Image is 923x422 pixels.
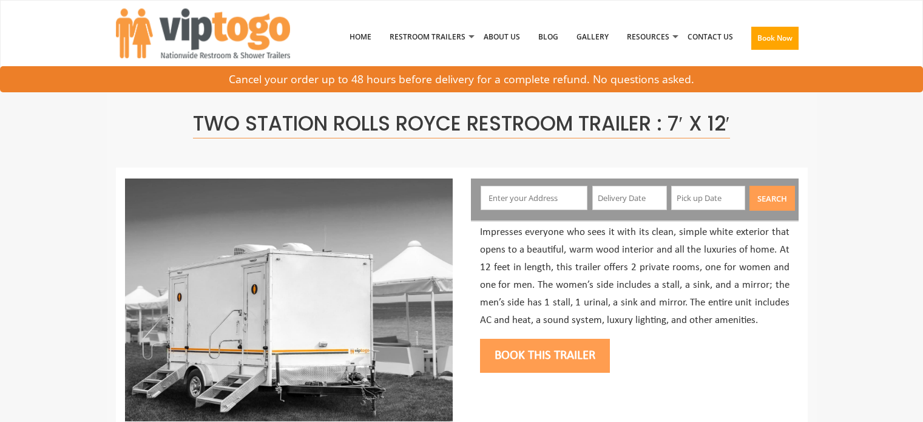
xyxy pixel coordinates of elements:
a: Gallery [567,5,618,69]
img: Side view of two station restroom trailer with separate doors for males and females [125,179,453,421]
span: Two Station Rolls Royce Restroom Trailer : 7′ x 12′ [193,109,729,138]
img: VIPTOGO [116,9,290,58]
button: Book this trailer [480,339,610,373]
input: Delivery Date [592,186,667,210]
input: Enter your Address [481,186,587,210]
a: Book Now [742,5,808,76]
p: Impresses everyone who sees it with its clean, simple white exterior that opens to a beautiful, w... [480,224,789,329]
a: Home [340,5,380,69]
a: About Us [475,5,529,69]
button: Book Now [751,27,799,50]
a: Resources [618,5,678,69]
a: Contact Us [678,5,742,69]
a: Blog [529,5,567,69]
button: Search [749,186,795,211]
a: Restroom Trailers [380,5,475,69]
input: Pick up Date [671,186,746,210]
